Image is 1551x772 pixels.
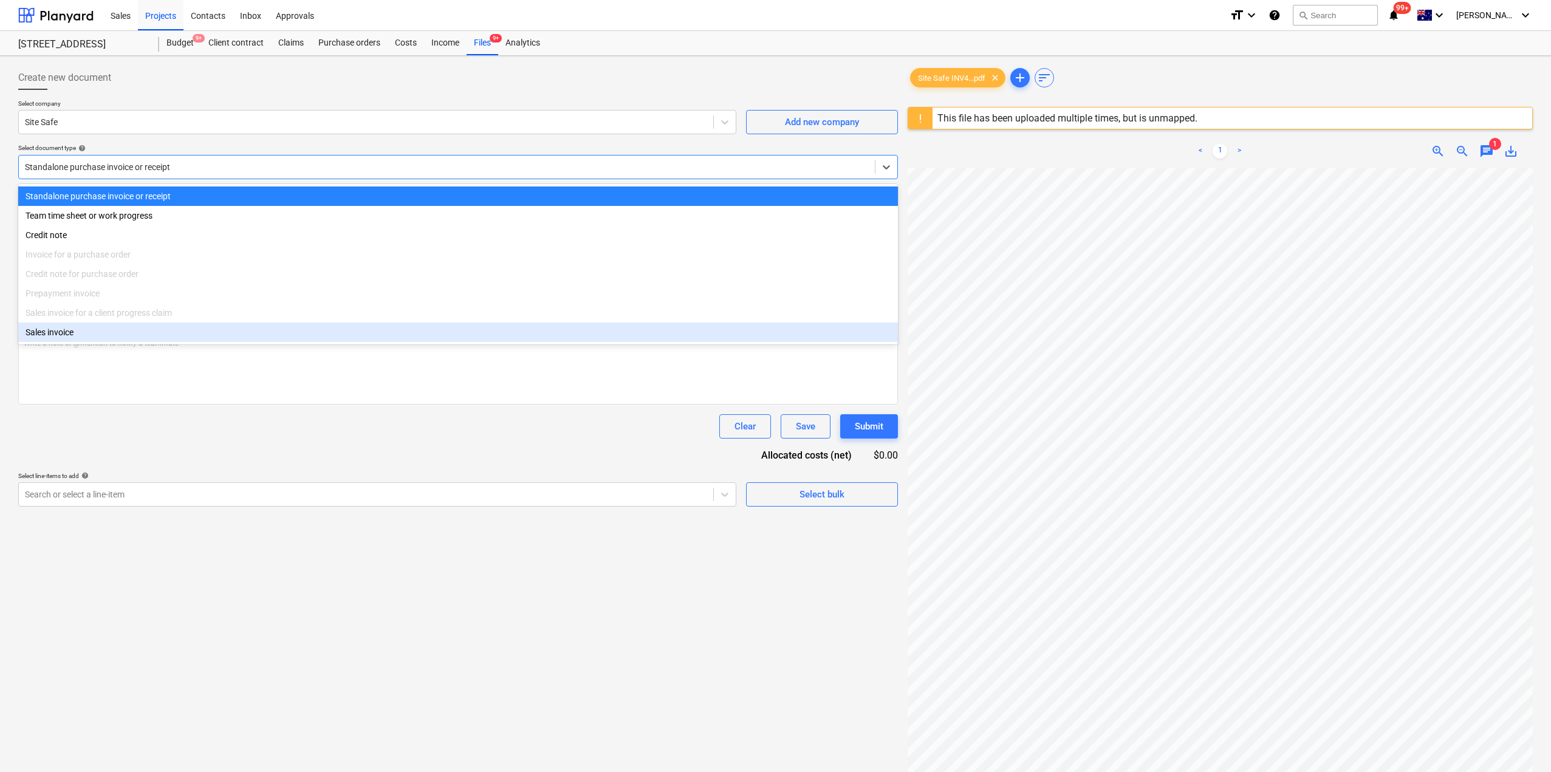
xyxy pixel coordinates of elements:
[1489,138,1501,150] span: 1
[193,34,205,43] span: 9+
[910,68,1005,87] div: Site Safe INV4...pdf
[1193,144,1208,159] a: Previous page
[1431,144,1445,159] span: zoom_in
[1213,144,1227,159] a: Page 1 is your current page
[1388,8,1400,22] i: notifications
[467,31,498,55] div: Files
[467,31,498,55] a: Files9+
[1479,144,1494,159] span: chat
[18,206,898,225] div: Team time sheet or work progress
[18,144,898,152] div: Select document type
[159,31,201,55] div: Budget
[1455,144,1470,159] span: zoom_out
[271,31,311,55] a: Claims
[746,110,898,134] button: Add new company
[18,303,898,323] div: Sales invoice for a client progress claim
[18,323,898,342] div: Sales invoice
[840,414,898,439] button: Submit
[424,31,467,55] a: Income
[746,482,898,507] button: Select bulk
[871,448,898,462] div: $0.00
[18,472,736,480] div: Select line-items to add
[18,284,898,303] div: Prepayment invoice
[734,418,756,434] div: Clear
[18,264,898,284] div: Credit note for purchase order
[311,31,388,55] a: Purchase orders
[159,31,201,55] a: Budget9+
[18,100,736,110] p: Select company
[988,70,1002,85] span: clear
[1504,144,1518,159] span: save_alt
[799,487,844,502] div: Select bulk
[937,112,1197,124] div: This file has been uploaded multiple times, but is unmapped.
[18,245,898,264] div: Invoice for a purchase order
[1230,8,1244,22] i: format_size
[1293,5,1378,26] button: Search
[18,70,111,85] span: Create new document
[911,73,993,83] span: Site Safe INV4...pdf
[1518,8,1533,22] i: keyboard_arrow_down
[1456,10,1517,20] span: [PERSON_NAME]
[796,418,815,434] div: Save
[1232,144,1247,159] a: Next page
[785,114,859,130] div: Add new company
[498,31,547,55] a: Analytics
[1394,2,1411,14] span: 99+
[1037,70,1052,85] span: sort
[855,418,883,434] div: Submit
[781,414,830,439] button: Save
[1013,70,1027,85] span: add
[1244,8,1259,22] i: keyboard_arrow_down
[490,34,502,43] span: 9+
[18,186,898,206] div: Standalone purchase invoice or receipt
[18,225,898,245] div: Credit note
[740,448,871,462] div: Allocated costs (net)
[1269,8,1281,22] i: Knowledge base
[201,31,271,55] a: Client contract
[1298,10,1308,20] span: search
[719,414,771,439] button: Clear
[388,31,424,55] a: Costs
[1490,714,1551,772] iframe: Chat Widget
[18,38,145,51] div: [STREET_ADDRESS]
[76,145,86,152] span: help
[79,472,89,479] span: help
[1432,8,1447,22] i: keyboard_arrow_down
